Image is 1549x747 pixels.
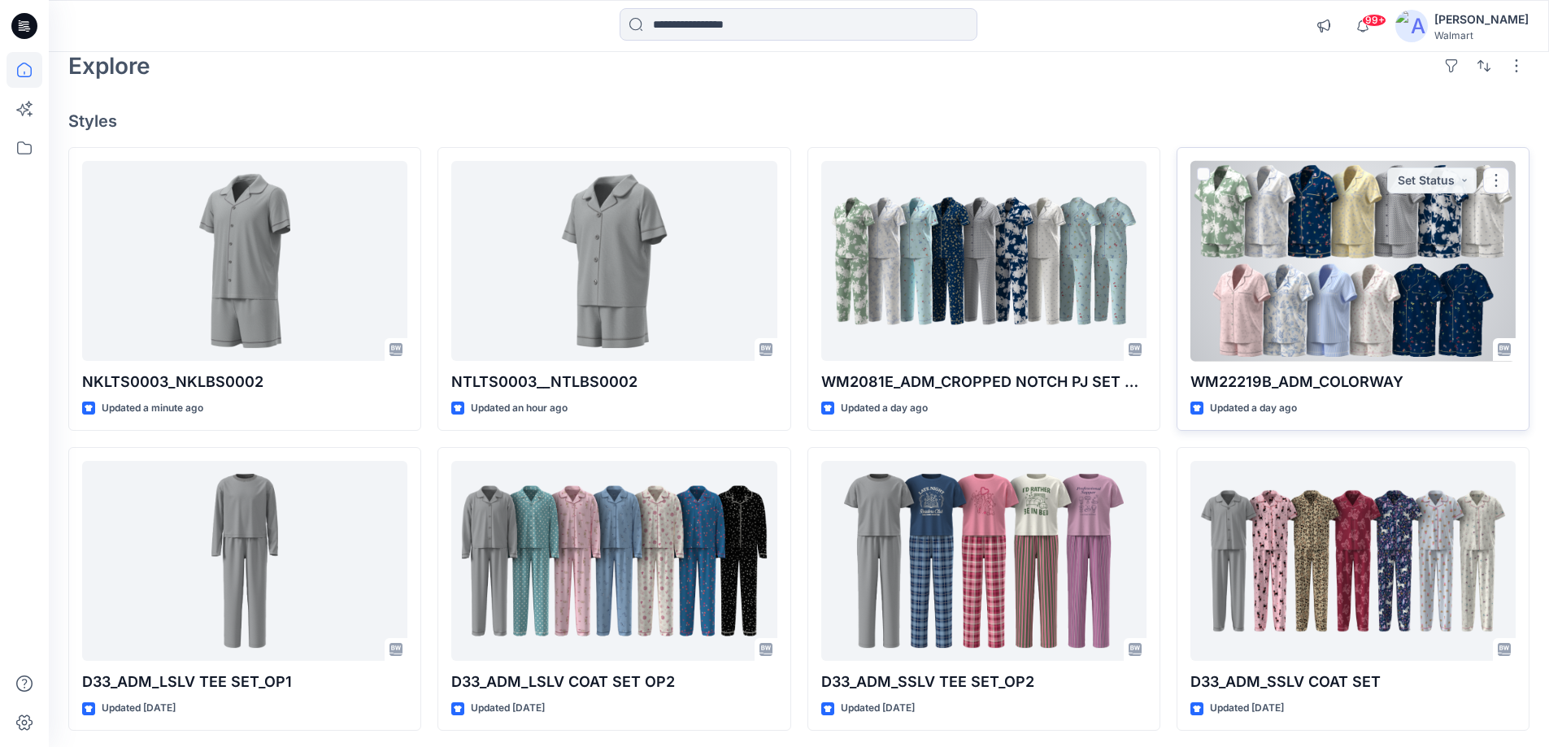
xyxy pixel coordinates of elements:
a: D33_ADM_SSLV TEE SET_OP2 [821,461,1147,662]
p: Updated a day ago [1210,400,1297,417]
p: WM22219B_ADM_COLORWAY [1190,371,1516,393]
h2: Explore [68,53,150,79]
a: WM22219B_ADM_COLORWAY [1190,161,1516,362]
a: D33_ADM_SSLV COAT SET [1190,461,1516,662]
p: Updated [DATE] [471,700,545,717]
p: NKLTS0003_NKLBS0002 [82,371,407,393]
p: NTLTS0003__NTLBS0002 [451,371,777,393]
div: Walmart [1434,29,1529,41]
div: [PERSON_NAME] [1434,10,1529,29]
a: WM2081E_ADM_CROPPED NOTCH PJ SET w/ STRAIGHT HEM TOP_COLORWAY [821,161,1147,362]
h4: Styles [68,111,1529,131]
p: WM2081E_ADM_CROPPED NOTCH PJ SET w/ STRAIGHT HEM TOP_COLORWAY [821,371,1147,393]
span: 99+ [1362,14,1386,27]
p: Updated [DATE] [1210,700,1284,717]
a: D33_ADM_LSLV TEE SET_OP1 [82,461,407,662]
img: avatar [1395,10,1428,42]
a: D33_ADM_LSLV COAT SET OP2 [451,461,777,662]
a: NKLTS0003_NKLBS0002 [82,161,407,362]
p: D33_ADM_SSLV TEE SET_OP2 [821,671,1147,693]
p: Updated a day ago [841,400,928,417]
a: NTLTS0003__NTLBS0002 [451,161,777,362]
p: D33_ADM_LSLV TEE SET_OP1 [82,671,407,693]
p: Updated an hour ago [471,400,568,417]
p: D33_ADM_LSLV COAT SET OP2 [451,671,777,693]
p: Updated [DATE] [841,700,915,717]
p: Updated [DATE] [102,700,176,717]
p: Updated a minute ago [102,400,203,417]
p: D33_ADM_SSLV COAT SET [1190,671,1516,693]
